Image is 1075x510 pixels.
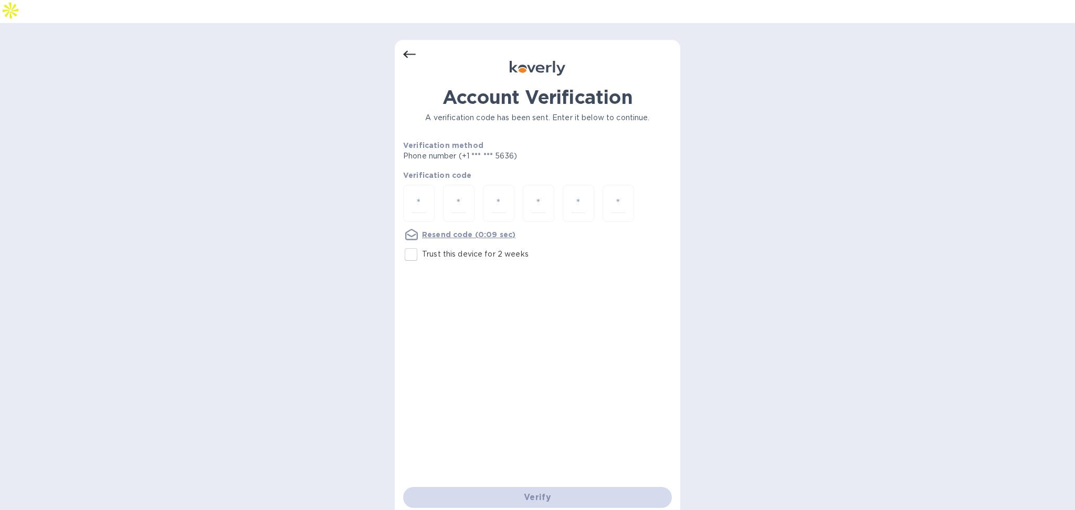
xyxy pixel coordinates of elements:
p: A verification code has been sent. Enter it below to continue. [403,112,672,123]
p: Verification code [403,170,672,180]
p: Trust this device for 2 weeks [422,249,529,260]
p: Phone number (+1 *** *** 5636) [403,151,597,162]
b: Verification method [403,141,483,150]
u: Resend code (0:09 sec) [422,230,515,239]
h1: Account Verification [403,86,672,108]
